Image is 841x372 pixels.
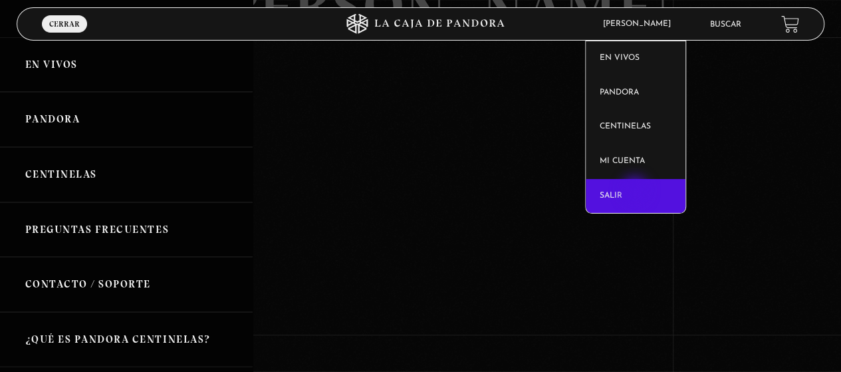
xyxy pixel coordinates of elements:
a: En vivos [586,41,685,76]
a: Buscar [710,21,741,29]
span: Cerrar [49,20,80,28]
span: Menu [53,31,76,41]
a: Salir [586,179,685,214]
a: View your shopping cart [781,15,799,33]
span: [PERSON_NAME] [596,20,684,28]
a: Mi cuenta [586,144,685,179]
a: Centinelas [586,110,685,144]
a: Pandora [586,76,685,110]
